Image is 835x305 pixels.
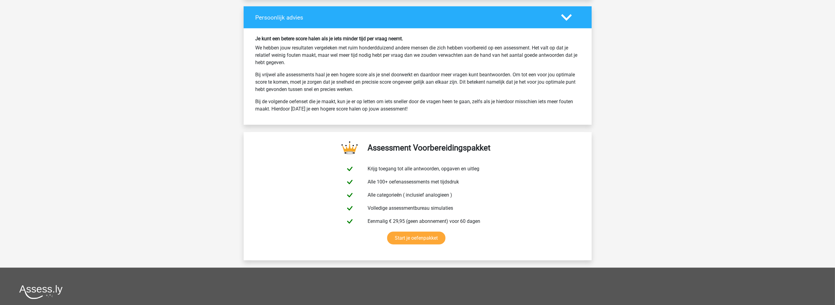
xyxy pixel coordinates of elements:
[19,285,63,299] img: Assessly logo
[256,44,580,66] p: We hebben jouw resultaten vergeleken met ruim honderdduizend andere mensen die zich hebben voorbe...
[256,14,552,21] h4: Persoonlijk advies
[256,71,580,93] p: Bij vrijwel alle assessments haal je een hogere score als je snel doorwerkt en daardoor meer vrag...
[387,232,445,245] a: Start je oefenpakket
[256,98,580,113] p: Bij de volgende oefenset die je maakt, kun je er op letten om iets sneller door de vragen heen te...
[256,36,580,42] h6: Je kunt een betere score halen als je iets minder tijd per vraag neemt.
